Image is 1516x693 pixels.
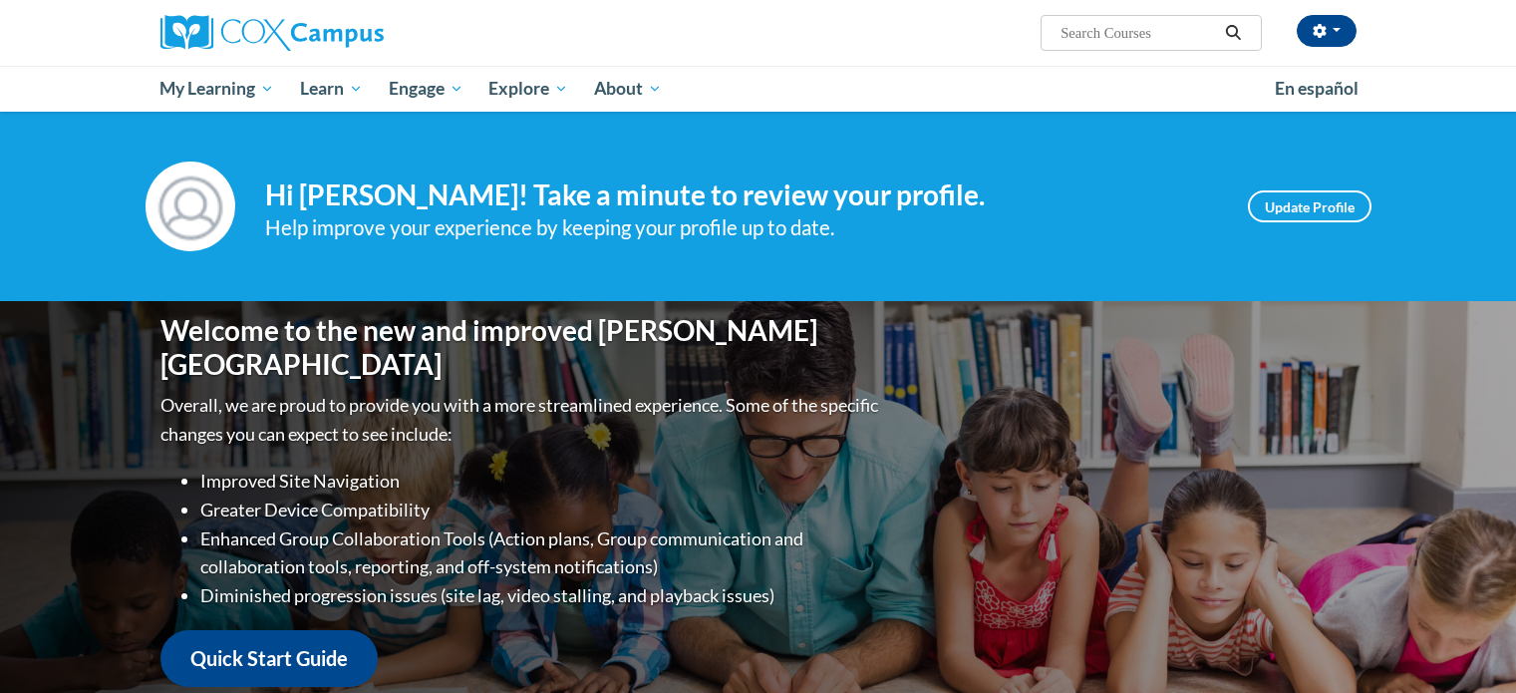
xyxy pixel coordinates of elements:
[160,314,883,381] h1: Welcome to the new and improved [PERSON_NAME][GEOGRAPHIC_DATA]
[488,77,568,101] span: Explore
[159,77,274,101] span: My Learning
[200,581,883,610] li: Diminished progression issues (site lag, video stalling, and playback issues)
[160,15,539,51] a: Cox Campus
[1275,78,1359,99] span: En español
[200,524,883,582] li: Enhanced Group Collaboration Tools (Action plans, Group communication and collaboration tools, re...
[160,391,883,449] p: Overall, we are proud to provide you with a more streamlined experience. Some of the specific cha...
[146,162,235,251] img: Profile Image
[131,66,1386,112] div: Main menu
[1218,21,1248,45] button: Search
[376,66,476,112] a: Engage
[1059,21,1218,45] input: Search Courses
[200,496,883,524] li: Greater Device Compatibility
[148,66,288,112] a: My Learning
[287,66,376,112] a: Learn
[265,211,1218,244] div: Help improve your experience by keeping your profile up to date.
[475,66,581,112] a: Explore
[1297,15,1357,47] button: Account Settings
[1262,68,1371,110] a: En español
[581,66,675,112] a: About
[594,77,662,101] span: About
[200,467,883,496] li: Improved Site Navigation
[300,77,363,101] span: Learn
[389,77,463,101] span: Engage
[160,630,378,687] a: Quick Start Guide
[160,15,384,51] img: Cox Campus
[1248,190,1371,222] a: Update Profile
[1436,613,1500,677] iframe: Button to launch messaging window
[265,178,1218,212] h4: Hi [PERSON_NAME]! Take a minute to review your profile.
